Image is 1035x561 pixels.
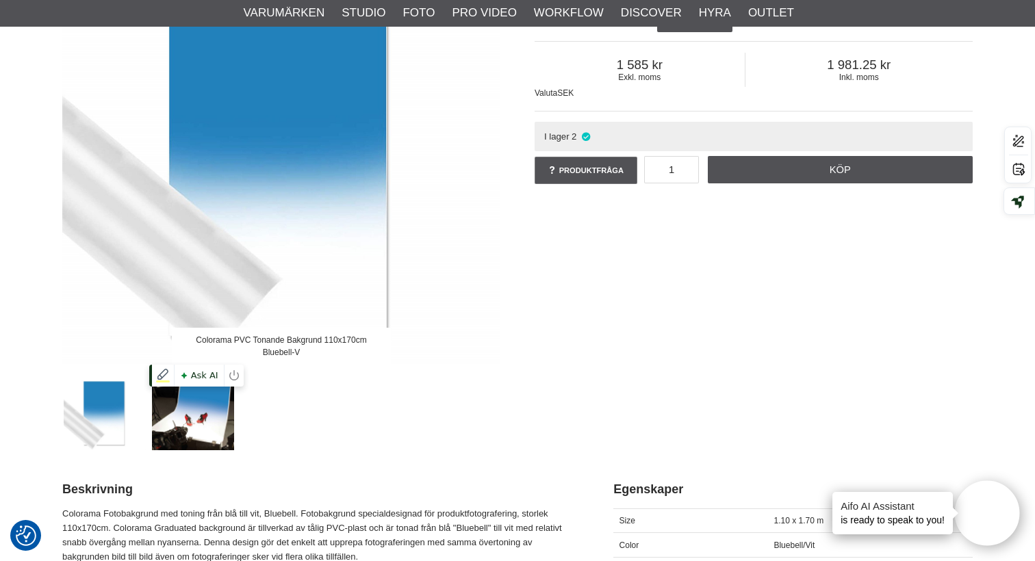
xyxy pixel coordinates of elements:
[535,88,557,98] span: Valuta
[557,88,574,98] span: SEK
[580,131,591,142] i: I lager
[748,4,794,22] a: Outlet
[613,481,973,498] h2: Egenskaper
[544,131,570,142] span: I lager
[832,492,953,534] div: is ready to speak to you!
[619,540,639,550] span: Color
[535,57,745,73] span: 1 585
[572,131,576,142] span: 2
[534,4,604,22] a: Workflow
[402,4,435,22] a: Foto
[172,328,391,364] div: Colorama PVC Tonande Bakgrund 110x170cm Bluebell-V
[177,367,221,384] span: Ask AI
[774,540,815,550] span: Bluebell/Vit
[244,4,325,22] a: Varumärken
[342,4,385,22] a: Studio
[708,156,973,183] a: Köp
[152,367,235,450] img: Colorama Colorgrad för produktfotografering
[619,516,635,525] span: Size
[621,4,682,22] a: Discover
[699,4,731,22] a: Hyra
[16,523,36,548] button: Samtyckesinställningar
[452,4,516,22] a: Pro Video
[16,525,36,546] img: Revisit consent button
[535,157,637,184] a: Produktfråga
[774,516,823,525] span: 1.10 x 1.70 m
[535,73,745,82] span: Exkl. moms
[64,367,146,450] img: Colorama PVC Tonande Bakgrund 110x170cm Bluebell-V
[745,57,973,73] span: 1 981.25
[841,499,945,513] h4: Aifo AI Assistant
[745,73,973,82] span: Inkl. moms
[62,481,579,498] h2: Beskrivning
[535,16,597,28] span: COGRAD312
